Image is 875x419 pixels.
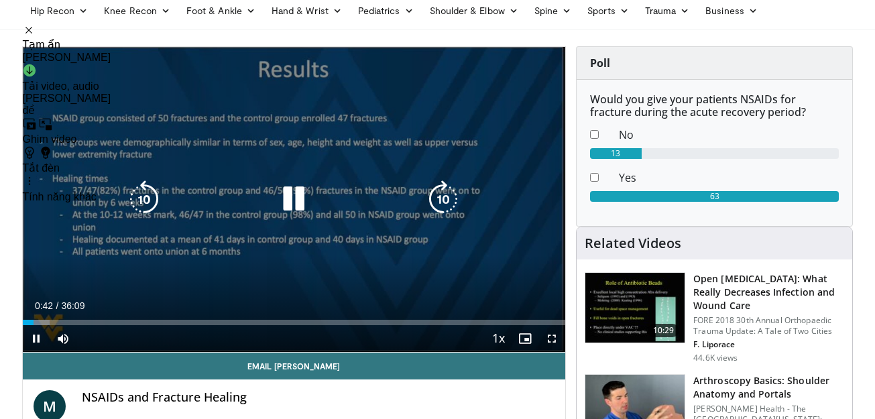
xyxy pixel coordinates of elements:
[50,325,76,352] button: Mute
[590,93,839,119] h6: Would you give your patients NSAIDs for fracture during the acute recovery period?
[609,127,849,143] dd: No
[590,56,610,70] strong: Poll
[693,339,844,350] p: F. Liporace
[61,300,84,311] span: 36:09
[485,325,512,352] button: Playback Rate
[23,320,566,325] div: Progress Bar
[538,325,565,352] button: Fullscreen
[23,47,566,353] video-js: Video Player
[585,235,681,251] h4: Related Videos
[590,191,839,202] div: 63
[23,353,566,379] a: Email [PERSON_NAME]
[693,315,844,337] p: FORE 2018 30th Annual Orthopaedic Trauma Update: A Tale of Two Cities
[590,148,642,159] div: 13
[693,374,844,401] h3: Arthroscopy Basics: Shoulder Anatomy and Portals
[35,300,53,311] span: 0:42
[609,170,849,186] dd: Yes
[82,390,555,405] h4: NSAIDs and Fracture Healing
[585,273,685,343] img: ded7be61-cdd8-40fc-98a3-de551fea390e.150x105_q85_crop-smart_upscale.jpg
[648,324,680,337] span: 10:29
[693,353,738,363] p: 44.6K views
[23,325,50,352] button: Pause
[512,325,538,352] button: Enable picture-in-picture mode
[56,300,59,311] span: /
[585,272,844,363] a: 10:29 Open [MEDICAL_DATA]: What Really Decreases Infection and Wound Care FORE 2018 30th Annual O...
[693,272,844,312] h3: Open [MEDICAL_DATA]: What Really Decreases Infection and Wound Care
